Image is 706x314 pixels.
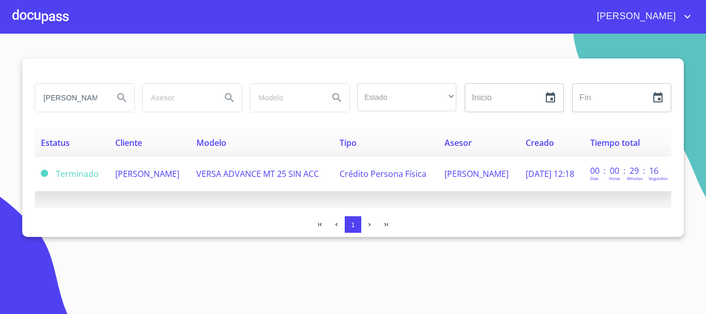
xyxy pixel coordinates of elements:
button: Search [325,85,349,110]
p: 00 : 00 : 29 : 16 [590,165,660,176]
button: Search [217,85,242,110]
button: 1 [345,216,361,233]
span: Crédito Persona Física [340,168,426,180]
span: Modelo [196,137,226,148]
input: search [35,84,105,112]
input: search [250,84,320,112]
input: search [143,84,213,112]
span: Terminado [56,168,99,180]
span: Tiempo total [590,137,640,148]
span: 1 [351,221,355,229]
span: Tipo [340,137,357,148]
span: [PERSON_NAME] [589,8,681,25]
p: Segundos [649,175,668,181]
span: Creado [526,137,554,148]
p: Horas [609,175,620,181]
span: [PERSON_NAME] [444,168,509,180]
span: Asesor [444,137,472,148]
p: Dias [590,175,598,181]
span: [DATE] 12:18 [526,168,574,180]
span: Cliente [115,137,142,148]
span: [PERSON_NAME] [115,168,179,180]
button: account of current user [589,8,694,25]
span: Estatus [41,137,70,148]
button: Search [110,85,134,110]
p: Minutos [627,175,643,181]
span: VERSA ADVANCE MT 25 SIN ACC [196,168,319,180]
div: ​ [357,83,456,111]
span: Terminado [41,170,48,177]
